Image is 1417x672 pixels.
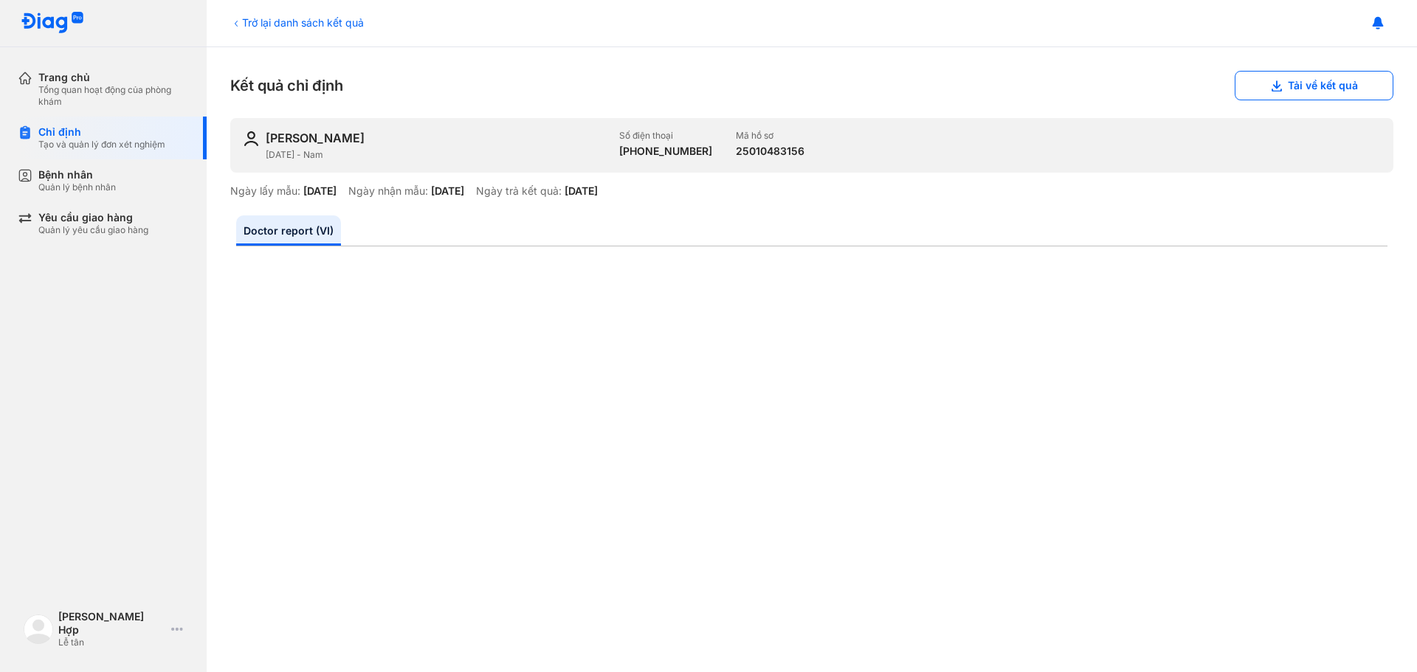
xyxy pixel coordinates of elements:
[476,184,562,198] div: Ngày trả kết quả:
[38,84,189,108] div: Tổng quan hoạt động của phòng khám
[266,149,607,161] div: [DATE] - Nam
[565,184,598,198] div: [DATE]
[58,610,165,637] div: [PERSON_NAME] Hợp
[38,125,165,139] div: Chỉ định
[619,145,712,158] div: [PHONE_NUMBER]
[736,145,804,158] div: 25010483156
[38,211,148,224] div: Yêu cầu giao hàng
[38,224,148,236] div: Quản lý yêu cầu giao hàng
[348,184,428,198] div: Ngày nhận mẫu:
[303,184,337,198] div: [DATE]
[619,130,712,142] div: Số điện thoại
[242,130,260,148] img: user-icon
[431,184,464,198] div: [DATE]
[38,71,189,84] div: Trang chủ
[236,215,341,246] a: Doctor report (VI)
[1235,71,1393,100] button: Tải về kết quả
[38,139,165,150] div: Tạo và quản lý đơn xét nghiệm
[21,12,84,35] img: logo
[38,168,116,181] div: Bệnh nhân
[230,71,1393,100] div: Kết quả chỉ định
[230,184,300,198] div: Ngày lấy mẫu:
[736,130,804,142] div: Mã hồ sơ
[58,637,165,648] div: Lễ tân
[230,15,364,30] div: Trở lại danh sách kết quả
[24,614,53,644] img: logo
[266,130,365,146] div: [PERSON_NAME]
[38,181,116,193] div: Quản lý bệnh nhân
